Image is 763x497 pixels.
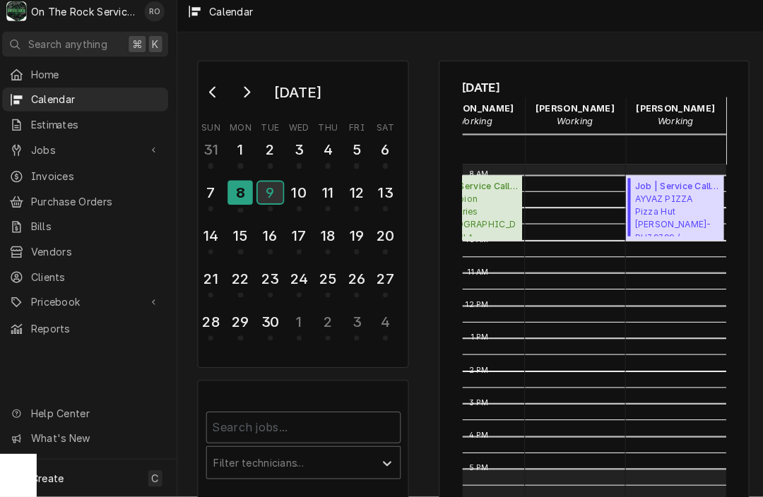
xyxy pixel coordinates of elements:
div: [Service] Job | Service Call AYVAZ PIZZA Pizza Hut Lavonia-PH39399 / 14249 Jones St, Lavonia, GA ... [622,181,719,245]
a: Go to Jobs [8,144,172,167]
strong: [PERSON_NAME] [533,109,610,120]
span: Calendar [37,99,165,114]
div: 22 [232,272,254,293]
span: Jobs [37,148,143,163]
button: Go to previous month [202,88,230,110]
span: Home [37,74,165,89]
span: Estimates [37,124,165,138]
div: 23 [261,272,283,293]
em: Working [554,122,589,133]
a: Home [8,70,172,93]
span: Help Center [37,407,163,422]
span: Search anything [34,44,112,59]
div: Job | Service Call(Upcoming)AYVAZ PIZZAPizza Hut [PERSON_NAME]-PH39399 / [STREET_ADDRESS][PERSON_... [622,181,719,245]
div: 21 [203,272,225,293]
div: 5 [346,145,368,166]
div: 4 [318,145,340,166]
span: Purchase Orders [37,199,165,214]
span: 3 PM [464,399,491,410]
span: Job | Service Call ( Upcoming ) [433,185,516,198]
th: Thursday [315,124,343,140]
div: Calendar Day Picker [201,68,408,370]
a: Vendors [8,244,172,268]
a: Calendar [8,95,172,118]
a: Go to Pricebook [8,294,172,317]
span: 2 PM [464,367,491,378]
span: Champion Industries [DEMOGRAPHIC_DATA] Fil A [STREET_ADDRESS] [433,198,516,241]
div: 19 [346,229,368,251]
div: Todd Brady - Working [622,104,721,139]
span: Reports [37,324,165,339]
div: On The Rock Services [37,13,141,28]
span: 12 PM [461,303,491,314]
th: Wednesday [286,124,314,140]
div: 16 [261,229,283,251]
div: O [13,10,32,30]
strong: [PERSON_NAME] [632,109,709,120]
em: Working [653,122,688,133]
div: 13 [374,187,396,208]
span: AYVAZ PIZZA Pizza Hut [PERSON_NAME]-PH39399 / [STREET_ADDRESS][PERSON_NAME][PERSON_NAME] [631,198,714,241]
div: 1 [232,145,254,166]
span: 5 PM [464,463,491,474]
div: 26 [346,272,368,293]
span: Vendors [37,248,165,263]
input: Search jobs... [209,413,401,444]
span: Clients [37,273,165,288]
a: Purchase Orders [8,195,172,218]
span: K [156,44,162,59]
div: 28 [203,314,225,335]
div: 17 [290,229,312,251]
div: 9 [260,187,285,208]
span: 4 PM [464,431,491,443]
a: Estimates [8,119,172,143]
div: 31 [203,145,225,166]
div: Rich Ortega - Working [523,104,622,139]
a: Clients [8,269,172,292]
div: 29 [232,314,254,335]
div: 30 [261,314,283,335]
div: 1 [290,314,312,335]
a: Reports [8,320,172,343]
span: 1 PM [466,335,491,346]
th: Friday [343,124,372,140]
div: Rich Ortega's Avatar [148,10,168,30]
th: Tuesday [258,124,286,140]
div: 2 [261,145,283,166]
div: [Service] Job | Service Call Champion Industries Chick Fil A #2536 / 1061 Tiger Blvd, Clemson, SC... [424,181,521,245]
button: Search anything⌘K [8,40,172,64]
th: Saturday [372,124,400,140]
span: C [155,472,162,486]
span: Job | Service Call ( Upcoming ) [631,185,714,198]
div: 7 [203,187,225,208]
div: On The Rock Services's Avatar [13,10,32,30]
div: 27 [374,272,396,293]
div: 18 [318,229,340,251]
span: ⌘ [136,44,146,59]
th: Monday [228,124,258,140]
div: 3 [346,314,368,335]
button: Go to next month [235,88,263,110]
div: 10 [290,187,312,208]
a: Bills [8,220,172,243]
a: Go to Help Center [8,403,172,426]
span: Bills [37,224,165,239]
div: 6 [374,145,396,166]
div: 14 [203,229,225,251]
div: 20 [374,229,396,251]
div: RO [148,10,168,30]
span: [DATE] [461,85,721,104]
span: What's New [37,432,163,447]
div: Calendar Filters [209,400,401,494]
span: 11 AM [463,270,491,282]
div: 3 [290,145,312,166]
div: 15 [232,229,254,251]
div: 8 [230,186,255,210]
span: 8 AM [464,174,491,186]
div: 12 [346,187,368,208]
span: Pricebook [37,298,143,313]
th: Sunday [200,124,228,140]
div: 25 [318,272,340,293]
div: 4 [374,314,396,335]
span: Create [37,473,69,485]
